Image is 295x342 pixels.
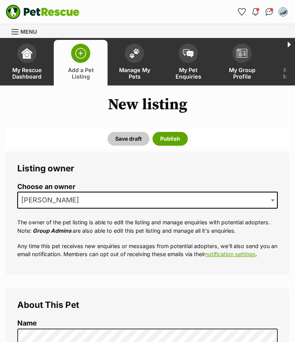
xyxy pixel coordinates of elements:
img: manage-my-pets-icon-02211641906a0b7f246fdf0571729dbe1e7629f14944591b6c1af311fb30b64b.svg [129,48,140,58]
button: Notifications [249,6,262,18]
span: Menu [20,28,37,35]
img: logo-e224e6f780fb5917bec1dbf3a21bbac754714ae5b6737aabdf751b685950b380.svg [6,5,80,19]
p: The owner of the pet listing is able to edit the listing and manage enquiries with potential adop... [17,218,278,235]
span: Add a Pet Listing [63,67,98,80]
a: notification settings [205,251,256,257]
button: Save draft [108,132,149,146]
img: notifications-46538b983faf8c2785f20acdc204bb7945ddae34d4c08c2a6579f10ce5e182be.svg [252,8,259,16]
em: Group Admins [33,227,71,234]
img: add-pet-listing-icon-0afa8454b4691262ce3f59096e99ab1cd57d4a30225e0717b998d2c9b9846f56.svg [75,48,86,59]
img: group-profile-icon-3fa3cf56718a62981997c0bc7e787c4b2cf8bcc04b72c1350f741eb67cf2f40e.svg [237,49,247,58]
a: Manage My Pets [108,40,161,85]
a: Favourites [235,6,248,18]
a: My Group Profile [215,40,269,85]
button: My account [277,6,289,18]
span: My Group Profile [225,67,259,80]
a: Menu [12,24,42,38]
span: Lindy Vickers [17,192,278,209]
span: My Rescue Dashboard [10,67,44,80]
p: Any time this pet receives new enquiries or messages from potential adopters, we'll also send you... [17,242,278,258]
span: Lindy Vickers [18,195,87,206]
label: Name [17,319,278,327]
button: Publish [152,132,188,146]
ul: Account quick links [235,6,289,18]
a: PetRescue [6,5,80,19]
span: Listing owner [17,163,74,173]
img: dashboard-icon-eb2f2d2d3e046f16d808141f083e7271f6b2e854fb5c12c21221c1fb7104beca.svg [22,48,32,59]
label: Choose an owner [17,183,278,191]
img: pet-enquiries-icon-7e3ad2cf08bfb03b45e93fb7055b45f3efa6380592205ae92323e6603595dc1f.svg [183,49,194,58]
span: My Pet Enquiries [171,67,206,80]
span: About This Pet [17,299,79,310]
img: chat-41dd97257d64d25036548639549fe6c8038ab92f7586957e7f3b1b290dea8141.svg [265,8,273,16]
span: Manage My Pets [117,67,152,80]
a: Add a Pet Listing [54,40,108,85]
a: My Pet Enquiries [161,40,215,85]
img: Lindy Vickers profile pic [279,8,287,16]
a: Conversations [263,6,275,18]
